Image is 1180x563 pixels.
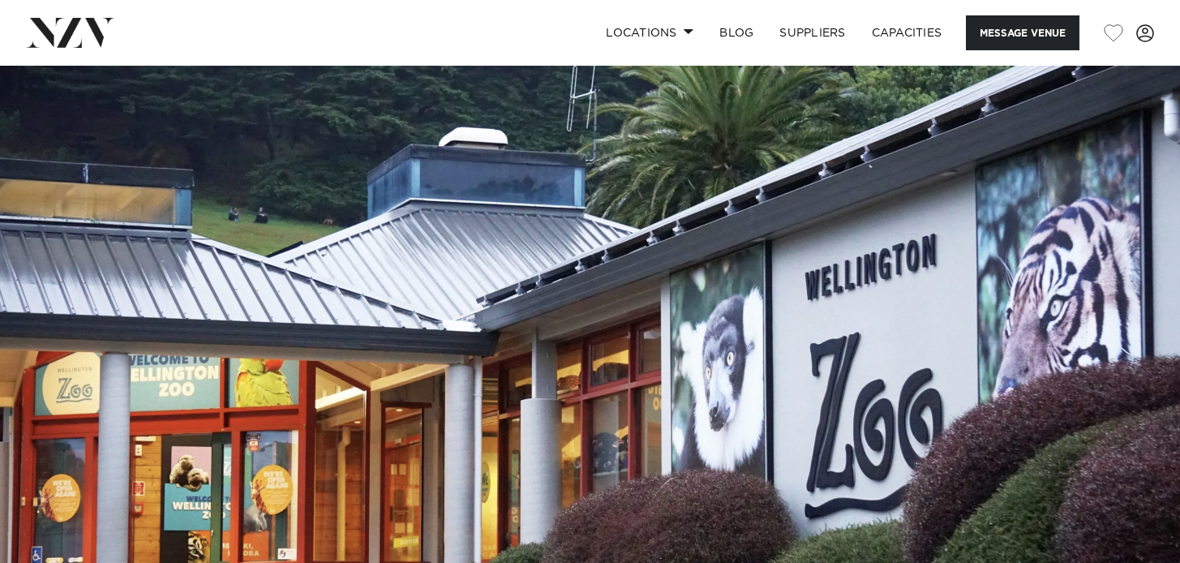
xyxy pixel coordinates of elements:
[26,18,114,47] img: nzv-logo.png
[593,15,706,50] a: Locations
[859,15,955,50] a: Capacities
[966,15,1079,50] button: Message Venue
[766,15,858,50] a: SUPPLIERS
[706,15,766,50] a: BLOG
